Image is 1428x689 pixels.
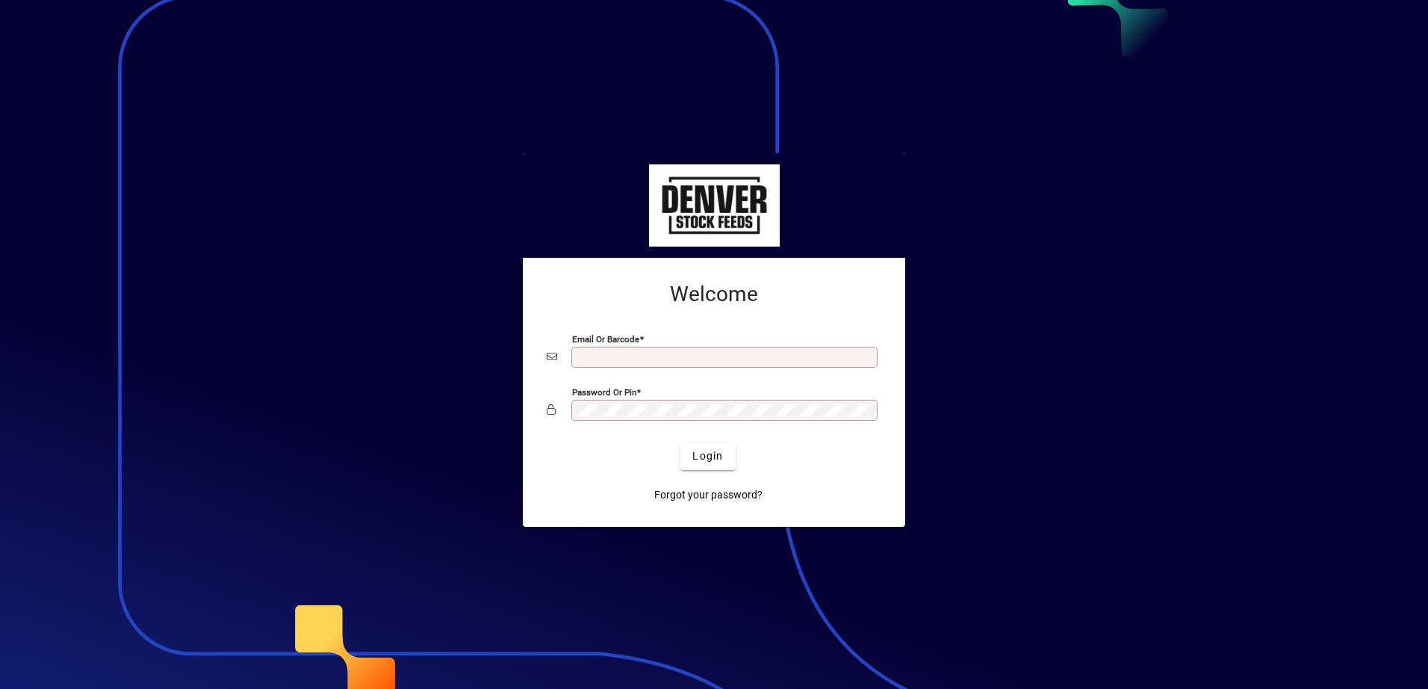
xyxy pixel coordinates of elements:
mat-label: Email or Barcode [572,333,639,344]
mat-label: Password or Pin [572,386,636,397]
a: Forgot your password? [648,482,769,509]
button: Login [680,443,735,470]
h2: Welcome [547,282,881,307]
span: Login [692,448,723,464]
span: Forgot your password? [654,487,763,503]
